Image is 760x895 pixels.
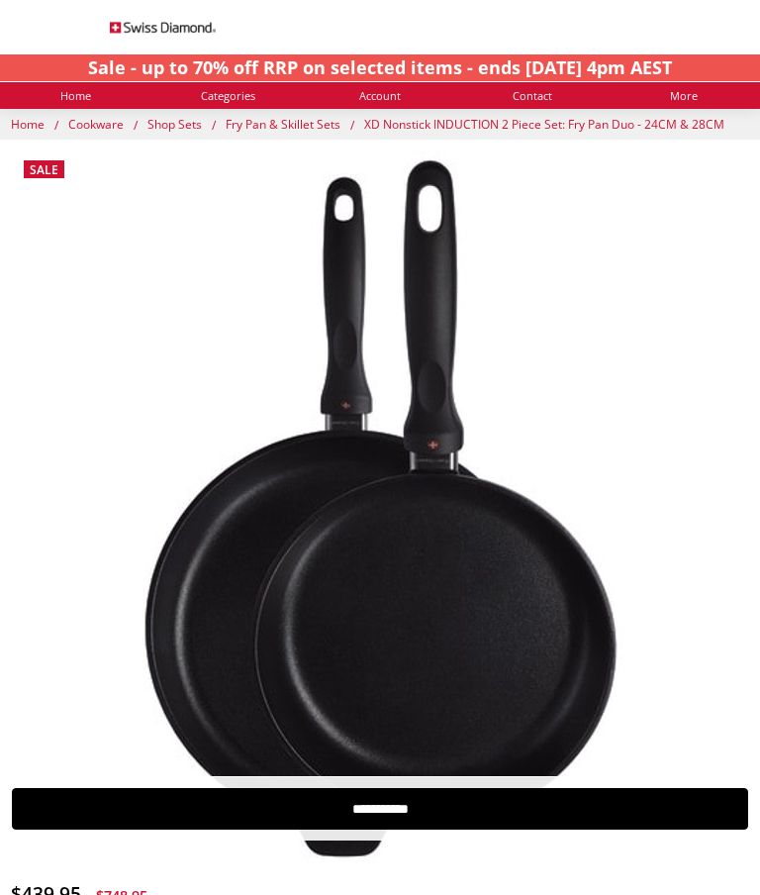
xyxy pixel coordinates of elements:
a: Fry Pan & Skillet Sets [226,116,343,133]
span: Cookware [68,116,124,133]
a: Cookware [68,116,127,133]
span: Sale [30,161,58,178]
span: Categories [201,90,255,101]
span: More [670,90,698,101]
img: XD Nonstick INDUCTION 2 Piece Set: Fry Pan Duo - 24CM & 28CM [131,150,630,871]
span: Shop Sets [147,116,202,133]
span: Account [359,90,401,101]
span: Home [60,90,91,101]
span: Fry Pan & Skillet Sets [226,116,340,133]
img: Free Shipping On Every Order [110,6,217,49]
a: Shop Sets [147,116,205,133]
a: Home [60,62,91,101]
span: Contact [513,90,552,101]
a: XD Nonstick INDUCTION 2 Piece Set: Fry Pan Duo - 24CM & 28CM [11,150,749,871]
a: XD Nonstick INDUCTION 2 Piece Set: Fry Pan Duo - 24CM & 28CM [364,116,724,133]
a: Home [11,116,47,133]
strong: Sale - up to 70% off RRP on selected items - ends [DATE] 4pm AEST [88,55,672,79]
span: Home [11,116,45,133]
